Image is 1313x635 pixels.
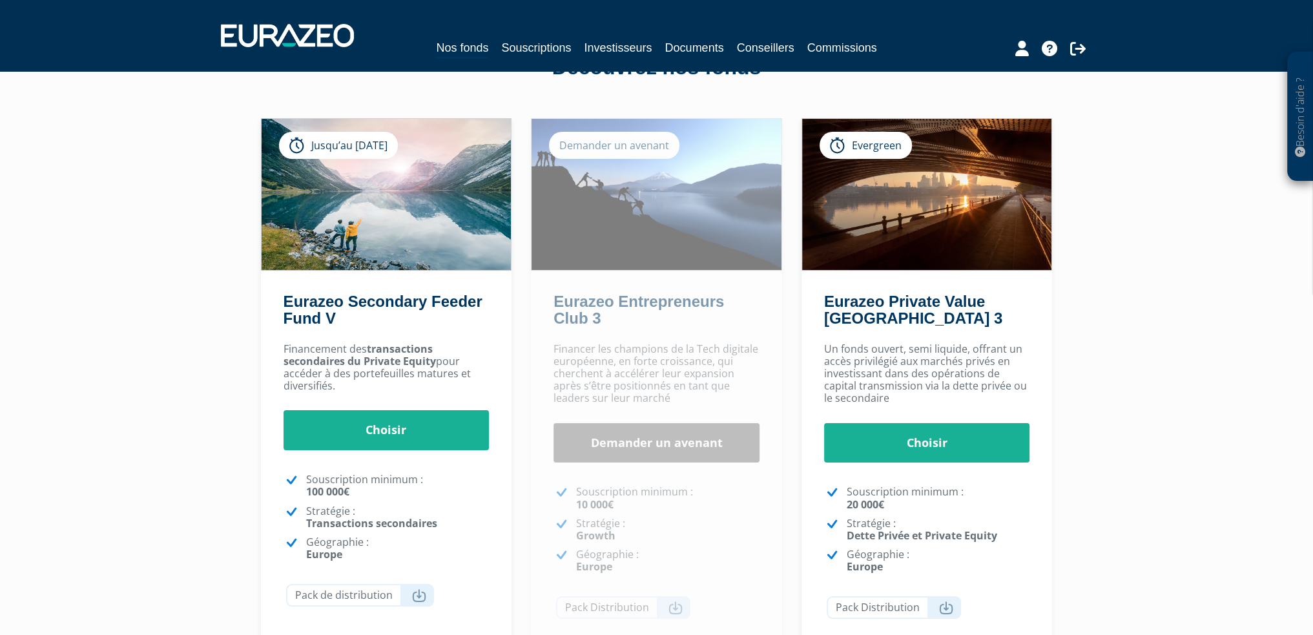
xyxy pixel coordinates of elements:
strong: Europe [306,547,342,561]
a: Conseillers [737,39,794,57]
img: Eurazeo Entrepreneurs Club 3 [532,119,781,270]
a: Investisseurs [584,39,652,57]
p: Besoin d'aide ? [1293,59,1308,175]
p: Géographie : [576,548,760,573]
p: Souscription minimum : [576,486,760,510]
a: Pack Distribution [827,596,961,619]
p: Financer les champions de la Tech digitale européenne, en forte croissance, qui cherchent à accél... [553,343,760,405]
a: Pack Distribution [556,596,690,619]
strong: 100 000€ [306,484,349,499]
div: Jusqu’au [DATE] [279,132,398,159]
strong: 20 000€ [847,497,884,512]
strong: Transactions secondaires [306,516,437,530]
strong: transactions secondaires du Private Equity [284,342,436,368]
p: Financement des pour accéder à des portefeuilles matures et diversifiés. [284,343,490,393]
img: 1732889491-logotype_eurazeo_blanc_rvb.png [221,24,354,47]
a: Eurazeo Secondary Feeder Fund V [284,293,482,327]
p: Géographie : [847,548,1030,573]
strong: Europe [847,559,883,574]
a: Commissions [807,39,877,57]
img: Eurazeo Secondary Feeder Fund V [262,119,512,270]
a: Pack de distribution [286,584,434,607]
a: Nos fonds [436,39,488,59]
p: Stratégie : [576,517,760,542]
a: Demander un avenant [553,423,760,463]
p: Stratégie : [306,505,490,530]
a: Souscriptions [501,39,571,57]
p: Géographie : [306,536,490,561]
a: Choisir [824,423,1030,463]
strong: Europe [576,559,612,574]
strong: 10 000€ [576,497,614,512]
a: Eurazeo Entrepreneurs Club 3 [553,293,724,327]
a: Eurazeo Private Value [GEOGRAPHIC_DATA] 3 [824,293,1002,327]
div: Demander un avenant [549,132,679,159]
a: Documents [665,39,724,57]
p: Souscription minimum : [306,474,490,498]
p: Stratégie : [847,517,1030,542]
strong: Dette Privée et Private Equity [847,528,997,543]
div: Evergreen [820,132,912,159]
p: Un fonds ouvert, semi liquide, offrant un accès privilégié aux marchés privés en investissant dan... [824,343,1030,405]
strong: Growth [576,528,615,543]
a: Choisir [284,410,490,450]
p: Souscription minimum : [847,486,1030,510]
img: Eurazeo Private Value Europe 3 [802,119,1052,270]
